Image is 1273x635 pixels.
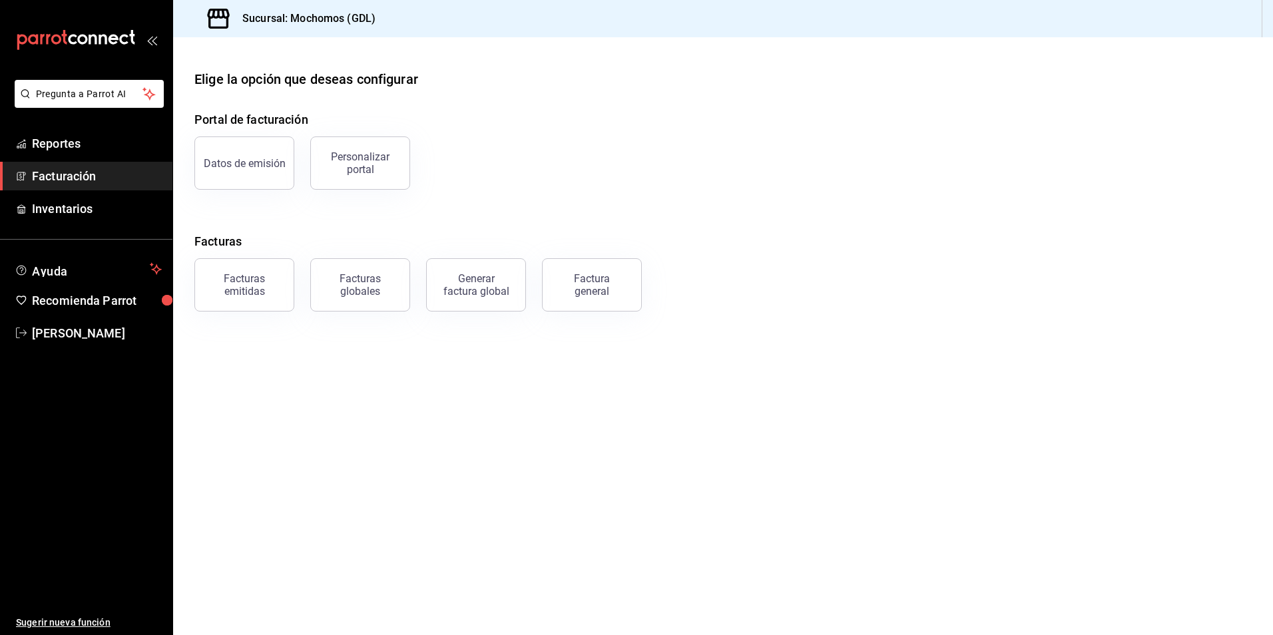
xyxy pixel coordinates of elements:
div: Generar factura global [443,272,509,298]
span: Reportes [32,134,162,152]
div: Elige la opción que deseas configurar [194,69,418,89]
span: Sugerir nueva función [16,616,162,630]
div: Facturas emitidas [203,272,286,298]
button: Facturas globales [310,258,410,312]
button: open_drawer_menu [146,35,157,45]
button: Generar factura global [426,258,526,312]
div: Datos de emisión [204,157,286,170]
button: Personalizar portal [310,136,410,190]
span: Ayuda [32,261,144,277]
h3: Sucursal: Mochomos (GDL) [232,11,376,27]
span: [PERSON_NAME] [32,324,162,342]
span: Facturación [32,167,162,185]
button: Pregunta a Parrot AI [15,80,164,108]
div: Factura general [559,272,625,298]
span: Recomienda Parrot [32,292,162,310]
span: Inventarios [32,200,162,218]
h4: Facturas [194,232,1252,250]
span: Pregunta a Parrot AI [36,87,143,101]
button: Facturas emitidas [194,258,294,312]
div: Personalizar portal [319,150,401,176]
button: Factura general [542,258,642,312]
button: Datos de emisión [194,136,294,190]
div: Facturas globales [319,272,401,298]
h4: Portal de facturación [194,110,1252,128]
a: Pregunta a Parrot AI [9,97,164,110]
